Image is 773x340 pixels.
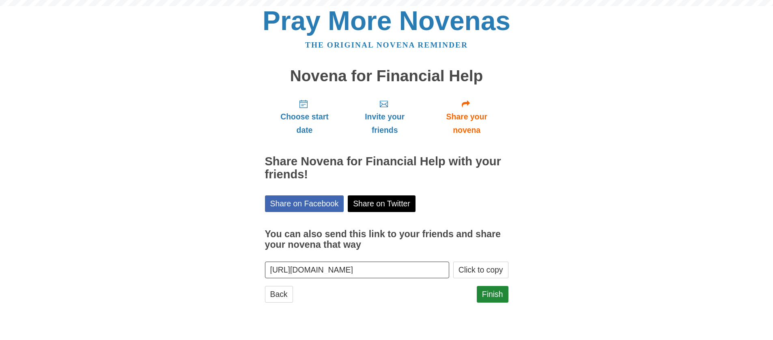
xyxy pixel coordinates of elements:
[265,229,508,250] h3: You can also send this link to your friends and share your novena that way
[263,6,510,36] a: Pray More Novenas
[352,110,417,137] span: Invite your friends
[273,110,336,137] span: Choose start date
[305,41,468,49] a: The original novena reminder
[425,93,508,141] a: Share your novena
[265,67,508,85] h1: Novena for Financial Help
[477,286,508,303] a: Finish
[265,286,293,303] a: Back
[265,155,508,181] h2: Share Novena for Financial Help with your friends!
[265,93,345,141] a: Choose start date
[344,93,425,141] a: Invite your friends
[433,110,500,137] span: Share your novena
[348,195,416,212] a: Share on Twitter
[453,262,508,278] button: Click to copy
[265,195,344,212] a: Share on Facebook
